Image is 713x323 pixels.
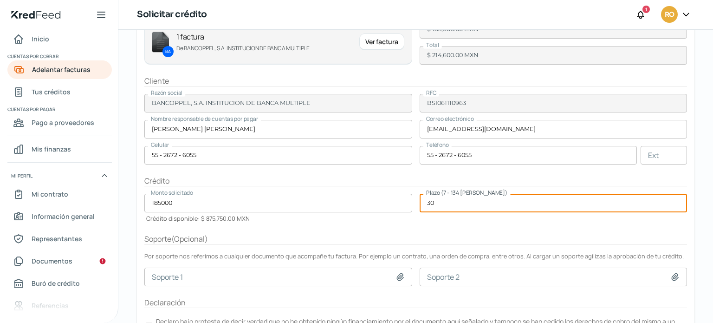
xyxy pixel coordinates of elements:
[32,143,71,155] span: Mis finanzas
[151,115,258,123] span: Nombre responsable de cuentas por pagar
[152,32,169,53] img: invoice-icon
[32,64,91,75] span: Adelantar facturas
[32,300,69,311] span: Referencias
[151,141,169,149] span: Celular
[144,297,687,308] div: Declaración
[426,41,439,49] span: Total
[426,189,508,197] span: Plazo (7 - 134 [PERSON_NAME])
[7,52,110,60] span: Cuentas por cobrar
[176,44,352,53] p: De BANCOPPEL, S.A. INSTITUCION DE BANCA MULTIPLE
[7,207,112,226] a: Información general
[7,30,112,48] a: Inicio
[426,115,474,123] span: Correo electrónico
[7,140,112,158] a: Mis finanzas
[32,277,80,289] span: Buró de crédito
[171,234,208,244] span: ( Opcional )
[32,233,82,244] span: Representantes
[426,141,449,149] span: Teléfono
[7,297,112,315] a: Referencias
[151,189,193,197] span: Monto solicitado
[32,117,94,128] span: Pago a proveedores
[11,171,32,180] span: Mi perfil
[144,176,687,186] div: Crédito
[359,33,404,50] div: Ver factura
[7,105,110,113] span: Cuentas por pagar
[7,274,112,293] a: Buró de crédito
[165,48,170,55] p: BA
[7,230,112,248] a: Representantes
[7,60,112,79] a: Adelantar facturas
[32,33,49,45] span: Inicio
[144,252,687,260] div: Por soporte nos referimos a cualquier documento que acompañe tu factura. Por ejemplo un contrato,...
[137,8,207,21] h1: Solicitar crédito
[32,255,72,267] span: Documentos
[665,9,674,20] span: RO
[7,83,112,101] a: Tus créditos
[32,86,71,98] span: Tus créditos
[144,76,687,86] div: Cliente
[7,252,112,270] a: Documentos
[144,234,687,244] div: Soporte
[7,113,112,132] a: Pago a proveedores
[32,188,68,200] span: Mi contrato
[32,211,95,222] span: Información general
[426,89,436,97] span: RFC
[151,89,182,97] span: Razón social
[645,5,647,13] span: 1
[144,212,250,223] div: Crédito disponible: $ 875,750.00 MXN
[176,31,352,43] p: 1 factura
[7,185,112,204] a: Mi contrato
